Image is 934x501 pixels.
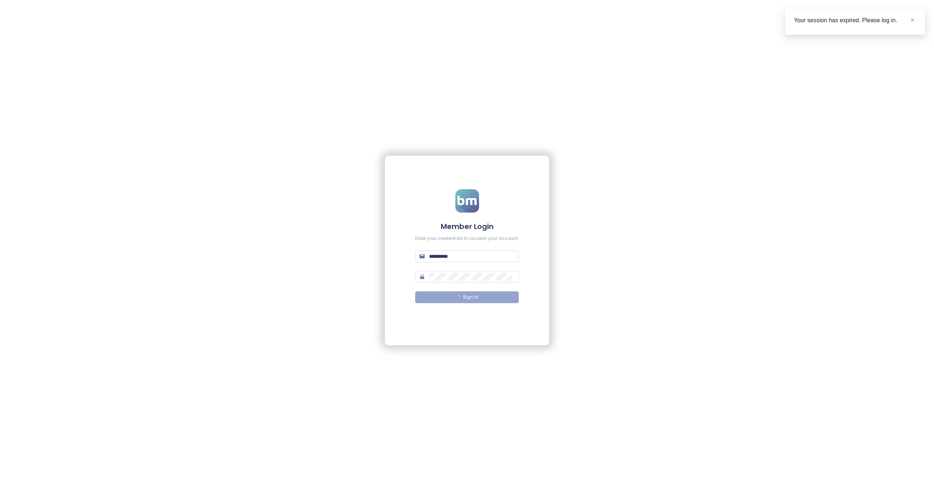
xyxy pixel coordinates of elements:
div: Enter your credentials to access your account. [415,235,519,242]
h4: Member Login [415,221,519,232]
span: loading [455,294,461,300]
button: Sign In [415,291,519,303]
img: logo [455,189,479,213]
div: Your session has expired. Please log in. [794,16,916,25]
span: mail [420,254,425,259]
span: close [910,18,915,23]
span: lock [420,274,425,279]
span: Sign In [463,294,478,301]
